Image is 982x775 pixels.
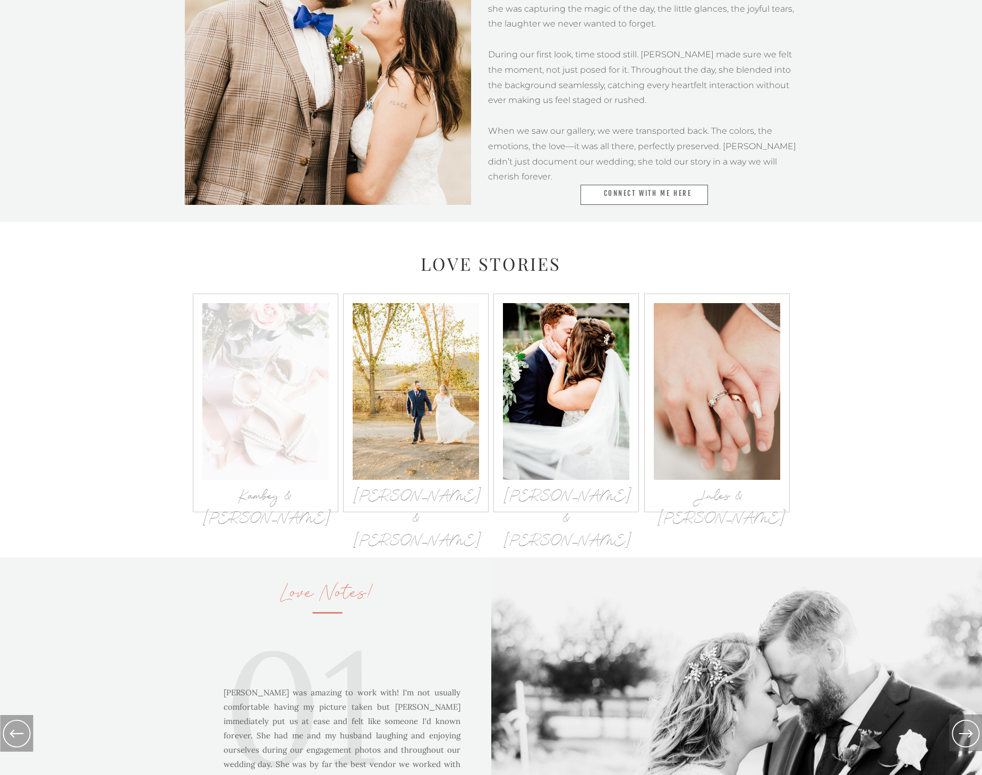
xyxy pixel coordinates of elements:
[202,486,329,501] a: Kambey & [PERSON_NAME]
[503,486,629,501] a: [PERSON_NAME] & [PERSON_NAME]
[353,486,479,501] a: [PERSON_NAME] & [PERSON_NAME]
[602,190,694,200] a: connect with me here
[228,583,427,607] h2: Love Notes!
[404,251,578,275] h2: Love Stories
[657,486,783,501] a: Jules & [PERSON_NAME]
